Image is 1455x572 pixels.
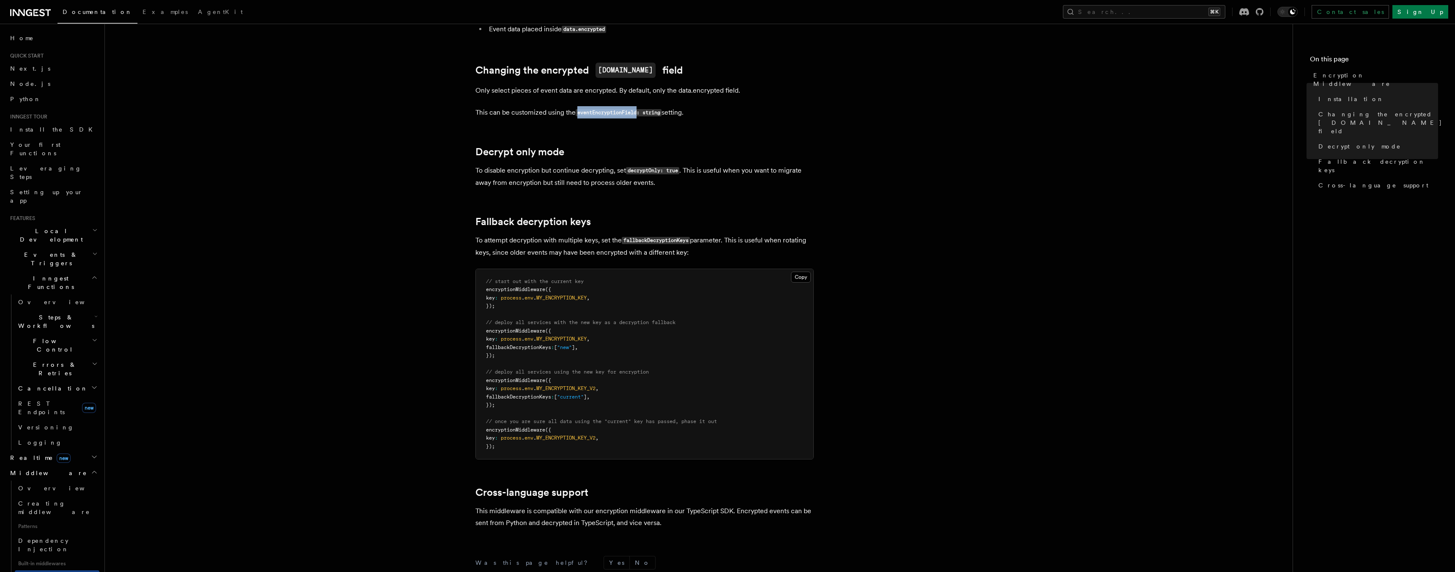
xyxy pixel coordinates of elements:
[7,113,47,120] span: Inngest tour
[604,556,629,569] button: Yes
[7,227,92,244] span: Local Development
[7,454,71,462] span: Realtime
[7,450,99,465] button: Realtimenew
[15,294,99,310] a: Overview
[18,500,90,515] span: Creating middleware
[7,469,87,477] span: Middleware
[486,377,545,383] span: encryptionMiddleware
[7,52,44,59] span: Quick start
[7,271,99,294] button: Inngest Functions
[575,344,578,350] span: ,
[7,76,99,91] a: Node.js
[15,557,99,570] span: Built-in middlewares
[15,533,99,557] a: Dependency Injection
[536,385,596,391] span: MY_ENCRYPTION_KEY_V2
[486,278,584,284] span: // start out with the current key
[10,96,41,102] span: Python
[1208,8,1220,16] kbd: ⌘K
[7,247,99,271] button: Events & Triggers
[18,537,69,553] span: Dependency Injection
[15,333,99,357] button: Flow Control
[18,400,65,415] span: REST Endpoints
[791,272,811,283] button: Copy
[545,328,551,334] span: ({
[475,216,591,228] a: Fallback decryption keys
[486,303,495,309] span: });
[1315,139,1438,154] a: Decrypt only mode
[15,357,99,381] button: Errors & Retries
[536,435,596,441] span: MY_ENCRYPTION_KEY_V2
[1318,110,1442,135] span: Changing the encrypted [DOMAIN_NAME] field
[486,402,495,408] span: });
[596,385,598,391] span: ,
[15,313,94,330] span: Steps & Workflows
[495,336,498,342] span: :
[562,26,606,33] code: data.encrypted
[7,161,99,184] a: Leveraging Steps
[501,435,522,441] span: process
[7,91,99,107] a: Python
[1318,181,1428,190] span: Cross-language support
[18,439,62,446] span: Logging
[82,403,96,413] span: new
[15,435,99,450] a: Logging
[1315,154,1438,178] a: Fallback decryption keys
[486,344,551,350] span: fallbackDecryptionKeys
[554,344,557,350] span: [
[533,385,536,391] span: .
[626,167,679,174] code: decryptOnly: true
[475,85,814,96] p: Only select pieces of event data are encrypted. By default, only the data.encrypted field.
[486,369,649,375] span: // deploy all services using the new key for encryption
[501,295,522,301] span: process
[524,295,533,301] span: env
[495,435,498,441] span: :
[7,223,99,247] button: Local Development
[551,394,554,400] span: :
[58,3,137,24] a: Documentation
[7,465,99,481] button: Middleware
[587,295,590,301] span: ,
[143,8,188,15] span: Examples
[7,294,99,450] div: Inngest Functions
[10,141,60,157] span: Your first Functions
[198,8,243,15] span: AgentKit
[486,319,675,325] span: // deploy all services with the new key as a decryption fallback
[486,427,545,433] span: encryptionMiddleware
[536,336,587,342] span: MY_ENCRYPTION_KEY
[15,337,92,354] span: Flow Control
[18,424,74,431] span: Versioning
[596,63,656,78] code: [DOMAIN_NAME]
[63,8,132,15] span: Documentation
[551,344,554,350] span: :
[545,427,551,433] span: ({
[495,295,498,301] span: :
[1318,142,1401,151] span: Decrypt only mode
[486,385,495,391] span: key
[533,435,536,441] span: .
[545,286,551,292] span: ({
[486,286,545,292] span: encryptionMiddleware
[1315,178,1438,193] a: Cross-language support
[15,310,99,333] button: Steps & Workflows
[475,558,593,567] p: Was this page helpful?
[7,61,99,76] a: Next.js
[1063,5,1225,19] button: Search...⌘K
[475,234,814,258] p: To attempt decryption with multiple keys, set the parameter. This is useful when rotating keys, s...
[1315,107,1438,139] a: Changing the encrypted [DOMAIN_NAME] field
[137,3,193,23] a: Examples
[15,396,99,420] a: REST Endpointsnew
[18,485,105,492] span: Overview
[630,556,655,569] button: No
[1310,54,1438,68] h4: On this page
[501,336,522,342] span: process
[522,295,524,301] span: .
[7,184,99,208] a: Setting up your app
[1313,71,1438,88] span: Encryption Middleware
[7,274,91,291] span: Inngest Functions
[522,435,524,441] span: .
[7,30,99,46] a: Home
[7,215,35,222] span: Features
[486,23,814,36] li: Event data placed inside
[15,481,99,496] a: Overview
[475,63,683,78] a: Changing the encrypted[DOMAIN_NAME]field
